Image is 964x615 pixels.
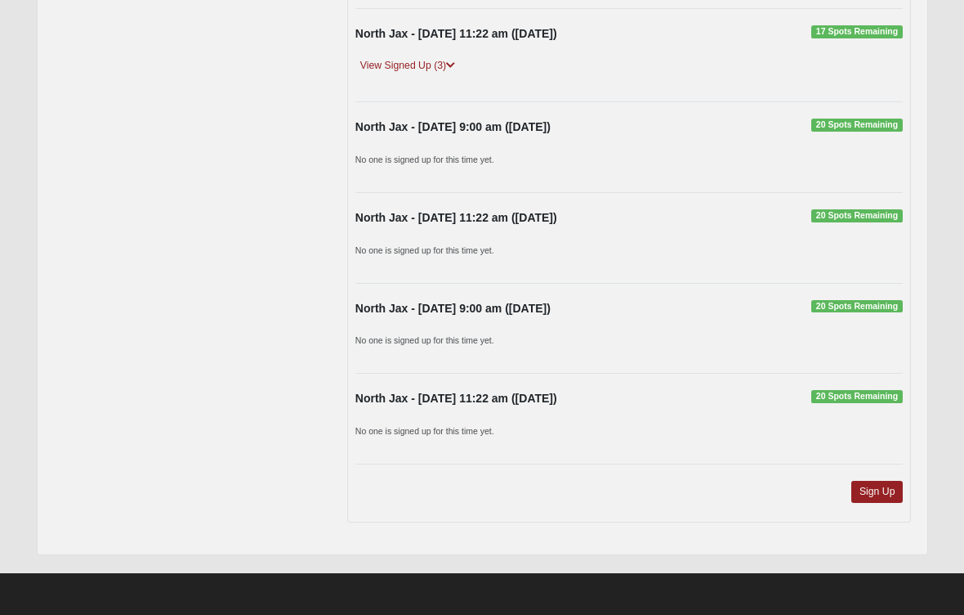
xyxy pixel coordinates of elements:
small: No one is signed up for this time yet. [355,335,494,345]
strong: North Jax - [DATE] 11:22 am ([DATE]) [355,211,557,224]
small: No one is signed up for this time yet. [355,426,494,436]
span: 20 Spots Remaining [811,119,904,132]
small: No one is signed up for this time yet. [355,155,494,164]
small: No one is signed up for this time yet. [355,245,494,255]
strong: North Jax - [DATE] 11:22 am ([DATE]) [355,392,557,405]
a: Sign Up [851,481,904,503]
strong: North Jax - [DATE] 11:22 am ([DATE]) [355,27,557,40]
strong: North Jax - [DATE] 9:00 am ([DATE]) [355,120,551,133]
span: 20 Spots Remaining [811,390,904,403]
span: 20 Spots Remaining [811,300,904,313]
strong: North Jax - [DATE] 9:00 am ([DATE]) [355,302,551,315]
a: View Signed Up (3) [355,57,460,74]
span: 17 Spots Remaining [811,25,904,38]
span: 20 Spots Remaining [811,209,904,222]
